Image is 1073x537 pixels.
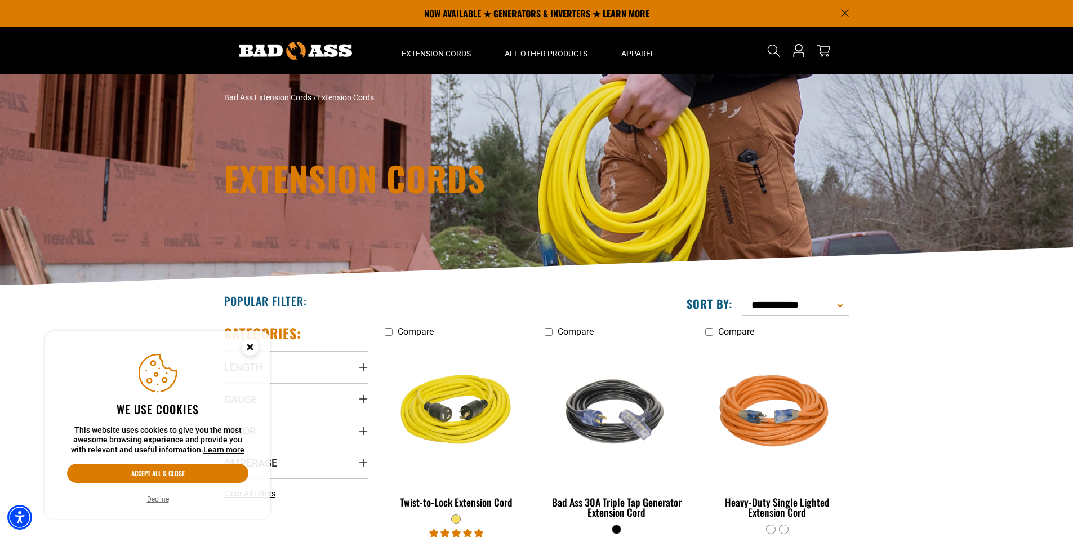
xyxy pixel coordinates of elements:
[224,294,307,308] h2: Popular Filter:
[558,326,594,337] span: Compare
[385,27,488,74] summary: Extension Cords
[224,93,311,102] a: Bad Ass Extension Cords
[705,343,849,524] a: orange Heavy-Duty Single Lighted Extension Cord
[718,326,754,337] span: Compare
[224,351,368,383] summary: Length
[224,383,368,415] summary: Gauge
[67,402,248,416] h2: We use cookies
[317,93,374,102] span: Extension Cords
[239,42,352,60] img: Bad Ass Extension Cords
[545,343,688,524] a: black Bad Ass 30A Triple Tap Generator Extension Cord
[224,92,635,104] nav: breadcrumbs
[45,331,270,520] aside: Cookie Consent
[765,42,783,60] summary: Search
[505,48,587,59] span: All Other Products
[224,447,368,478] summary: Amperage
[7,505,32,530] div: Accessibility Menu
[313,93,315,102] span: ›
[224,325,302,342] h2: Categories:
[546,348,688,478] img: black
[385,343,528,514] a: yellow Twist-to-Lock Extension Cord
[402,48,471,59] span: Extension Cords
[224,161,635,195] h1: Extension Cords
[385,497,528,507] div: Twist-to-Lock Extension Cord
[203,445,244,454] a: This website uses cookies to give you the most awesome browsing experience and provide you with r...
[604,27,672,74] summary: Apparel
[705,497,849,517] div: Heavy-Duty Single Lighted Extension Cord
[385,348,527,478] img: yellow
[67,464,248,483] button: Accept all & close
[706,348,848,478] img: orange
[67,425,248,455] p: This website uses cookies to give you the most awesome browsing experience and provide you with r...
[488,27,604,74] summary: All Other Products
[621,48,655,59] span: Apparel
[144,494,172,505] button: Decline
[224,415,368,446] summary: Color
[545,497,688,517] div: Bad Ass 30A Triple Tap Generator Extension Cord
[398,326,434,337] span: Compare
[687,296,733,311] label: Sort by:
